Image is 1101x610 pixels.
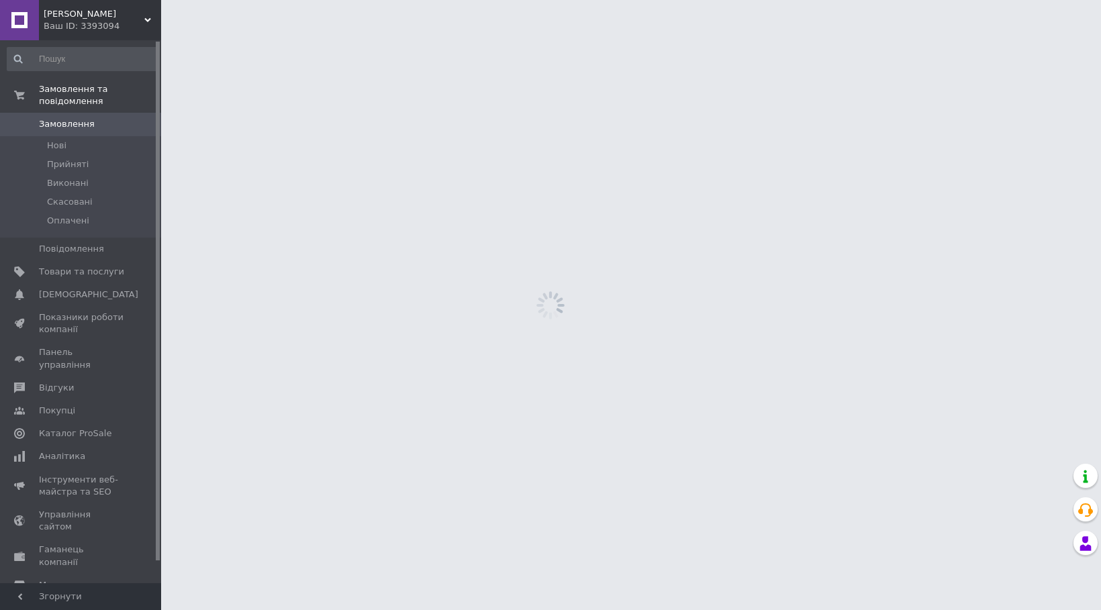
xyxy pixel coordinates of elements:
span: Аналітика [39,450,85,462]
span: Прийняті [47,158,89,170]
span: [DEMOGRAPHIC_DATA] [39,289,138,301]
span: Покупці [39,405,75,417]
span: Відгуки [39,382,74,394]
span: Товари та послуги [39,266,124,278]
span: Нові [47,140,66,152]
span: Маркет [39,579,73,591]
span: Управління сайтом [39,509,124,533]
span: Замовлення [39,118,95,130]
span: РибачОк [44,8,144,20]
span: Панель управління [39,346,124,370]
div: Ваш ID: 3393094 [44,20,161,32]
span: Каталог ProSale [39,427,111,440]
span: Оплачені [47,215,89,227]
input: Пошук [7,47,158,71]
span: Замовлення та повідомлення [39,83,161,107]
span: Показники роботи компанії [39,311,124,336]
span: Гаманець компанії [39,544,124,568]
span: Виконані [47,177,89,189]
span: Скасовані [47,196,93,208]
span: Повідомлення [39,243,104,255]
span: Інструменти веб-майстра та SEO [39,474,124,498]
